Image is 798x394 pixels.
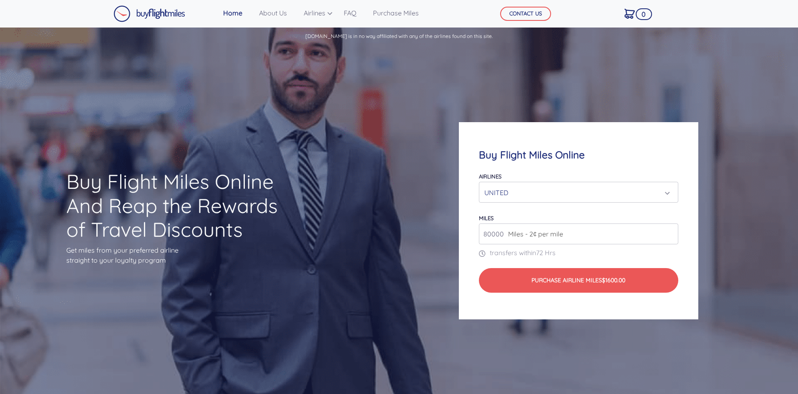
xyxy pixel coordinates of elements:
h1: Buy Flight Miles Online And Reap the Rewards of Travel Discounts [66,170,292,242]
a: Home [220,5,246,21]
a: Purchase Miles [370,5,422,21]
a: FAQ [340,5,360,21]
button: UNITED [479,182,678,203]
span: Miles - 2¢ per mile [504,229,563,239]
p: transfers within [479,248,678,258]
button: CONTACT US [500,7,551,21]
p: Get miles from your preferred airline straight to your loyalty program [66,245,292,265]
a: About Us [256,5,290,21]
a: Buy Flight Miles Logo [113,3,185,24]
label: Airlines [479,173,501,180]
a: Airlines [300,5,330,21]
span: $1600.00 [602,276,625,284]
div: UNITED [484,185,667,201]
span: 0 [636,8,652,20]
h4: Buy Flight Miles Online [479,149,678,161]
img: Buy Flight Miles Logo [113,5,185,22]
label: miles [479,215,493,221]
img: Cart [624,9,635,19]
span: 72 Hrs [536,248,556,257]
a: 0 [621,5,638,22]
button: Purchase Airline Miles$1600.00 [479,268,678,293]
